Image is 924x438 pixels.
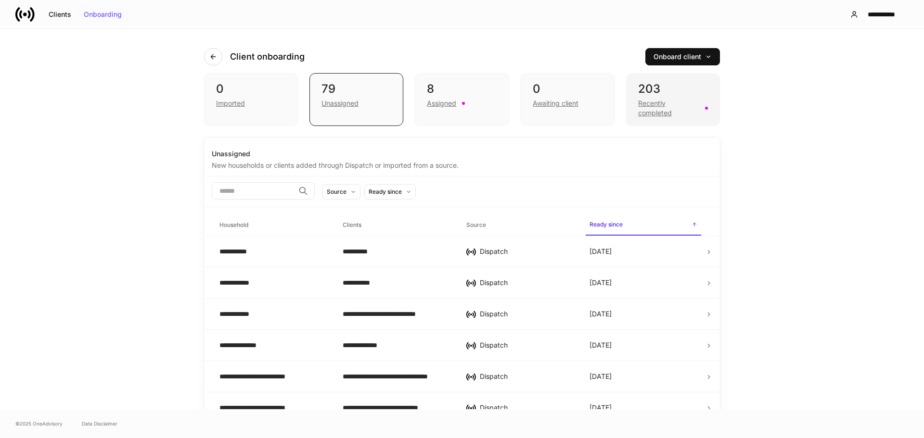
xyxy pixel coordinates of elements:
h4: Client onboarding [230,51,305,63]
div: Dispatch [480,372,574,381]
button: Source [322,184,360,200]
div: 0Imported [204,73,298,126]
button: Ready since [364,184,416,200]
div: Dispatch [480,278,574,288]
p: [DATE] [590,278,612,288]
div: Imported [216,99,245,108]
div: 0Awaiting client [521,73,615,126]
span: Ready since [586,215,701,236]
button: Onboarding [77,7,128,22]
div: Dispatch [480,340,574,350]
span: © 2025 OneAdvisory [15,420,63,427]
h6: Ready since [590,220,623,229]
div: Clients [49,11,71,18]
div: Dispatch [480,309,574,319]
span: Clients [339,215,454,235]
span: Household [216,215,331,235]
div: Recently completed [638,99,699,118]
h6: Source [466,220,486,229]
div: 203Recently completed [626,73,720,126]
p: [DATE] [590,247,612,256]
div: Onboarding [84,11,122,18]
p: [DATE] [590,403,612,413]
div: 79 [321,81,391,97]
p: [DATE] [590,309,612,319]
p: [DATE] [590,340,612,350]
div: Unassigned [321,99,359,108]
div: Dispatch [480,403,574,413]
div: Onboard client [654,53,712,60]
span: Source [462,215,578,235]
div: 0 [533,81,603,97]
div: Source [327,187,346,196]
div: Dispatch [480,247,574,256]
div: Ready since [369,187,402,196]
div: 79Unassigned [309,73,403,126]
button: Clients [42,7,77,22]
div: 0 [216,81,286,97]
div: New households or clients added through Dispatch or imported from a source. [212,159,712,170]
h6: Clients [343,220,361,229]
div: 8Assigned [415,73,509,126]
div: Unassigned [212,149,712,159]
p: [DATE] [590,372,612,381]
div: Assigned [427,99,456,108]
div: Awaiting client [533,99,578,108]
h6: Household [219,220,248,229]
a: Data Disclaimer [82,420,117,427]
div: 8 [427,81,497,97]
button: Onboard client [645,48,720,65]
div: 203 [638,81,708,97]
